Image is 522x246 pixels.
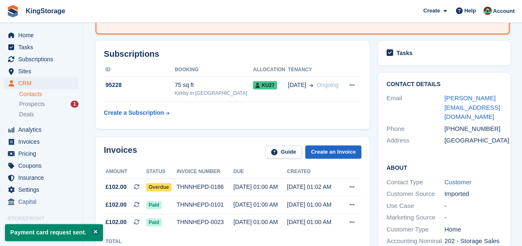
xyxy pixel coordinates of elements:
div: Customer Type [386,225,444,234]
div: Customer Source [386,189,444,199]
th: Amount [104,165,146,178]
h2: Tasks [396,49,412,57]
div: Kirkby in [GEOGRAPHIC_DATA] [175,89,253,97]
th: Created [287,165,341,178]
span: Ongoing [316,82,338,88]
span: Create [423,7,440,15]
span: Sites [18,65,68,77]
div: Address [386,136,444,145]
span: £102.00 [105,218,127,227]
th: Booking [175,63,253,77]
a: menu [4,29,78,41]
div: Create a Subscription [104,109,164,117]
span: Home [18,29,68,41]
a: menu [4,136,78,147]
span: Tasks [18,41,68,53]
div: Contact Type [386,178,444,187]
div: Use Case [386,201,444,211]
span: Paid [146,218,162,227]
span: Insurance [18,172,68,183]
h2: Subscriptions [104,49,361,59]
a: menu [4,41,78,53]
div: [DATE] 01:02 AM [287,183,341,191]
div: THNNHEPD-0186 [176,183,233,191]
div: 1 [71,101,78,108]
span: Analytics [18,124,68,135]
a: Guide [265,145,302,159]
h2: Contact Details [386,81,502,88]
span: Pricing [18,148,68,159]
span: £102.00 [105,200,127,209]
div: [DATE] 01:00 AM [233,183,287,191]
div: [DATE] 01:00 AM [287,218,341,227]
span: [DATE] [288,81,306,89]
span: Help [464,7,476,15]
div: Home [444,225,502,234]
a: menu [4,196,78,207]
div: [DATE] 01:00 AM [287,200,341,209]
div: [GEOGRAPHIC_DATA] [444,136,502,145]
span: Deals [19,111,34,118]
th: Status [146,165,176,178]
a: Create a Subscription [104,105,169,121]
div: Imported [444,189,502,199]
a: menu [4,172,78,183]
div: 75 sq ft [175,81,253,89]
div: THNNHEPD-0023 [176,218,233,227]
div: [PHONE_NUMBER] [444,124,502,134]
div: - [444,201,502,211]
span: Capital [18,196,68,207]
span: Prospects [19,100,45,108]
span: Subscriptions [18,53,68,65]
a: KingStorage [22,4,69,18]
a: menu [4,160,78,171]
span: Invoices [18,136,68,147]
img: John King [483,7,492,15]
th: Invoice number [176,165,233,178]
div: Phone [386,124,444,134]
a: Deals [19,110,78,119]
div: THNNHEPD-0101 [176,200,233,209]
th: ID [104,63,175,77]
img: stora-icon-8386f47178a22dfd0bd8f6a31ec36ba5ce8667c1dd55bd0f319d3a0aa187defe.svg [7,5,19,17]
span: Coupons [18,160,68,171]
a: Prospects 1 [19,100,78,109]
div: [DATE] 01:00 AM [233,200,287,209]
a: Contacts [19,90,78,98]
div: [DATE] 01:00 AM [233,218,287,227]
span: KU27 [253,81,277,89]
span: Storefront [7,215,83,223]
a: menu [4,184,78,195]
th: Tenancy [288,63,343,77]
a: Customer [444,178,471,186]
span: Paid [146,201,162,209]
div: Total [105,238,127,245]
h2: About [386,163,502,171]
a: menu [4,77,78,89]
a: menu [4,65,78,77]
div: Marketing Source [386,213,444,222]
h2: Invoices [104,145,137,159]
a: Create an Invoice [305,145,362,159]
span: Settings [18,184,68,195]
div: - [444,213,502,222]
span: Account [493,7,515,15]
div: Email [386,94,444,122]
a: menu [4,124,78,135]
div: 95228 [104,81,175,89]
span: £102.00 [105,183,127,191]
span: CRM [18,77,68,89]
a: [PERSON_NAME][EMAIL_ADDRESS][DOMAIN_NAME] [444,94,500,120]
a: menu [4,53,78,65]
a: menu [4,148,78,159]
span: Overdue [146,183,172,191]
p: Payment card request sent. [5,224,103,241]
th: Due [233,165,287,178]
th: Allocation [253,63,288,77]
